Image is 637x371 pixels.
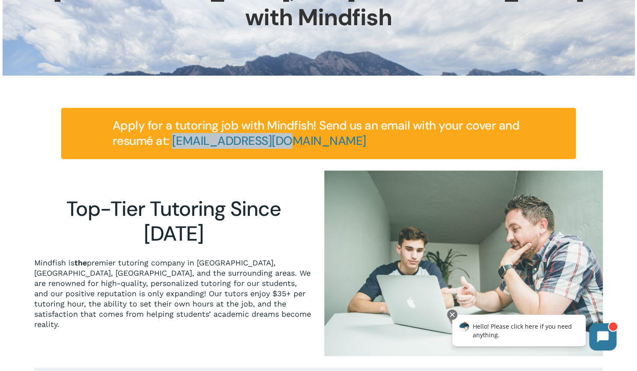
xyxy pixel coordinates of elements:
[172,133,366,149] a: [EMAIL_ADDRESS][DOMAIN_NAME]
[113,118,519,149] span: Apply for a tutoring job with Mindfish! Send us an email with your cover and resumé at:
[443,308,625,359] iframe: Chatbot
[34,197,313,246] h2: Top-Tier Tutoring Since [DATE]
[34,258,311,329] span: premier tutoring company in [GEOGRAPHIC_DATA], [GEOGRAPHIC_DATA], [GEOGRAPHIC_DATA], and the surr...
[34,258,74,267] span: Mindfish is
[74,258,87,267] b: the
[324,171,603,356] img: neonbrand y 6rqStQBYQ unsplash scaled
